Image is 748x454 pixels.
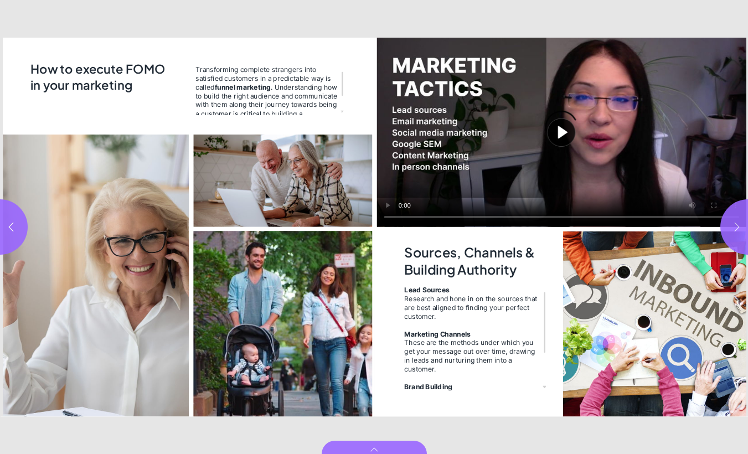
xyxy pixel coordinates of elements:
[404,294,541,321] div: Research and hone in on the sources that are best aligned to finding your perfect customer.
[404,286,449,294] strong: Lead Sources
[214,82,271,91] strong: funnel marketing
[404,338,541,373] div: These are the methods under which you get your message out over time, drawing in leads and nurtur...
[404,244,544,279] h2: Sources, Channels & Building Authority
[404,382,452,390] strong: Brand Building
[404,329,471,338] strong: Marketing Channels
[1,38,374,416] section: Page 2
[195,65,339,127] span: Transforming complete strangers into satisfied customers in a predictable way is called . Underst...
[374,38,748,416] section: Page 3
[30,61,165,99] h2: How to execute FOMO in your marketing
